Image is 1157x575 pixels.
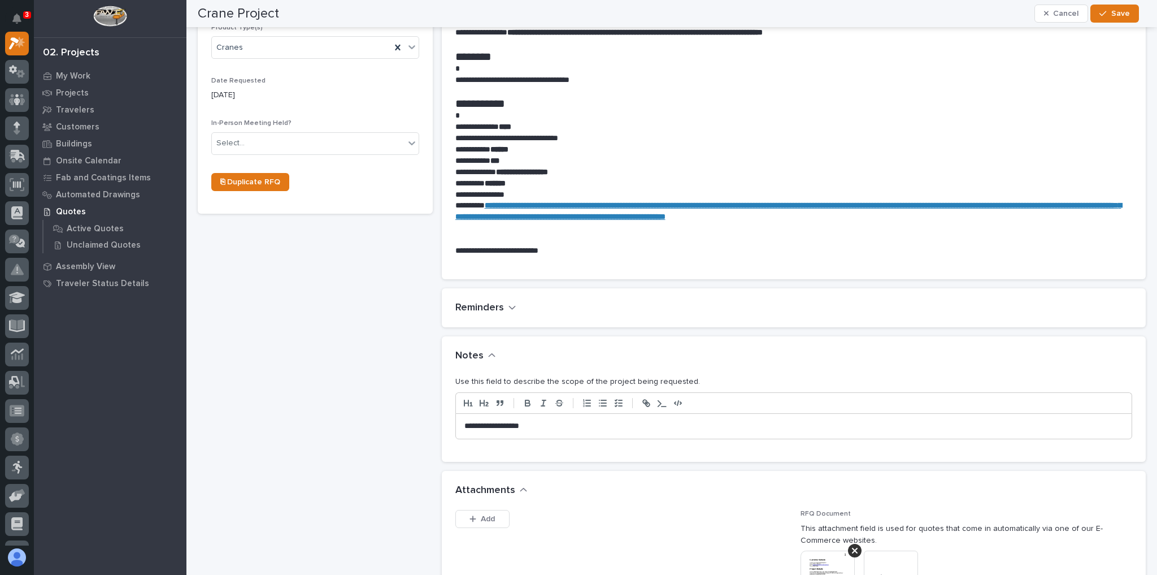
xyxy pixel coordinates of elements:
p: Unclaimed Quotes [67,240,141,250]
a: Travelers [34,101,186,118]
span: Date Requested [211,77,266,84]
p: Fab and Coatings Items [56,173,151,183]
a: Customers [34,118,186,135]
a: Assembly View [34,258,186,275]
span: ⎘ Duplicate RFQ [220,178,280,186]
button: Cancel [1034,5,1089,23]
div: Select... [216,137,245,149]
button: Attachments [455,485,528,497]
h2: Attachments [455,485,515,497]
p: 3 [25,11,29,19]
button: users-avatar [5,546,29,569]
h2: Crane Project [198,6,279,22]
a: Quotes [34,203,186,220]
h2: Reminders [455,302,504,314]
span: Add [481,514,495,524]
a: Buildings [34,135,186,152]
a: Traveler Status Details [34,275,186,292]
span: Save [1111,8,1130,19]
p: Assembly View [56,262,115,272]
span: In-Person Meeting Held? [211,120,292,127]
p: Buildings [56,139,92,149]
p: Traveler Status Details [56,279,149,289]
img: Workspace Logo [93,6,127,27]
p: [DATE] [211,89,419,101]
div: 02. Projects [43,47,99,59]
p: This attachment field is used for quotes that come in automatically via one of our E-Commerce web... [801,523,1132,547]
p: Onsite Calendar [56,156,121,166]
button: Notes [455,350,496,362]
button: Save [1090,5,1138,23]
p: Quotes [56,207,86,217]
p: Travelers [56,105,94,115]
p: Customers [56,122,99,132]
a: My Work [34,67,186,84]
a: Automated Drawings [34,186,186,203]
p: Use this field to describe the scope of the project being requested. [455,376,1133,388]
div: Notifications3 [14,14,29,32]
p: Projects [56,88,89,98]
p: Automated Drawings [56,190,140,200]
button: Reminders [455,302,516,314]
button: Notifications [5,7,29,31]
span: Cancel [1053,8,1078,19]
span: RFQ Document [801,511,851,517]
p: My Work [56,71,90,81]
a: ⎘ Duplicate RFQ [211,173,289,191]
a: Onsite Calendar [34,152,186,169]
span: Cranes [216,42,243,54]
a: Projects [34,84,186,101]
a: Active Quotes [44,221,186,236]
h2: Notes [455,350,484,362]
a: Fab and Coatings Items [34,169,186,186]
a: Unclaimed Quotes [44,237,186,253]
button: Add [455,510,510,528]
p: Active Quotes [67,224,124,234]
span: Product Type(s) [211,24,266,31]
